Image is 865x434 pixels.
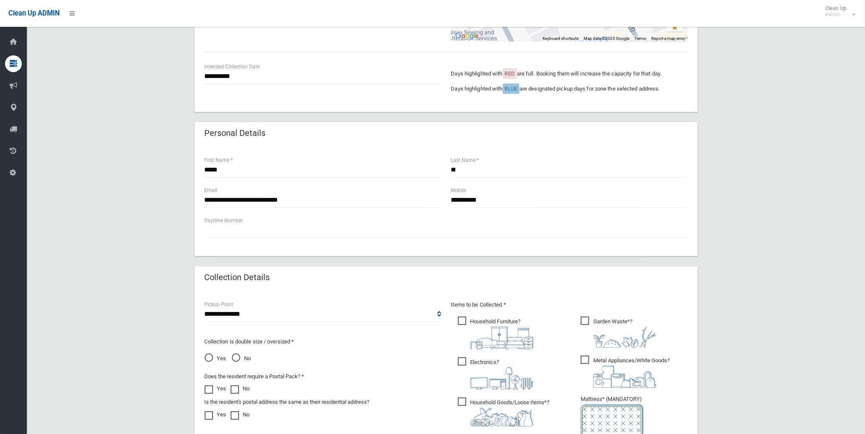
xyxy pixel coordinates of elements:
[453,31,481,42] a: Open this area in Google Maps (opens a new window)
[458,317,533,349] span: Household Furniture
[470,359,533,390] i: ?
[205,384,226,394] label: Yes
[451,84,688,94] p: Days highlighted with are designated pickup days for zone the selected address.
[543,36,579,42] button: Keyboard shortcuts
[453,31,481,42] img: Google
[205,410,226,420] label: Yes
[205,337,441,347] p: Collection is double size / oversized *
[581,356,670,388] span: Metal Appliances/White Goods
[470,367,533,390] img: 394712a680b73dbc3d2a6a3a7ffe5a07.png
[505,70,515,77] span: RED
[205,397,370,407] label: Is the resident's postal address the same as their residential address?
[231,384,250,394] label: No
[635,36,647,41] a: Terms (opens in new tab)
[231,410,250,420] label: No
[205,353,226,364] span: Yes
[458,357,533,390] span: Electronics
[458,398,550,426] span: Household Goods/Loose Items*
[593,327,656,348] img: 4fd8a5c772b2c999c83690221e5242e0.png
[470,408,533,426] img: b13cc3517677393f34c0a387616ef184.png
[821,5,855,18] span: Clean Up
[195,269,280,286] header: Collection Details
[593,357,670,388] i: ?
[451,69,688,79] p: Days highlighted with are full. Booking them will increase the capacity for that day.
[584,36,630,41] span: Map data ©2025 Google
[451,300,688,310] p: Items to be Collected *
[652,36,685,41] a: Report a map error
[505,86,517,92] span: BLUE
[593,318,656,348] i: ?
[593,366,656,388] img: 36c1b0289cb1767239cdd3de9e694f19.png
[195,125,276,141] header: Personal Details
[470,327,533,349] img: aa9efdbe659d29b613fca23ba79d85cb.png
[232,353,251,364] span: No
[825,11,846,18] small: Admin
[8,9,60,17] span: Clean Up ADMIN
[470,399,550,426] i: ?
[470,318,533,349] i: ?
[581,317,656,348] span: Garden Waste*
[205,372,304,382] label: Does the resident require a Postal Pack? *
